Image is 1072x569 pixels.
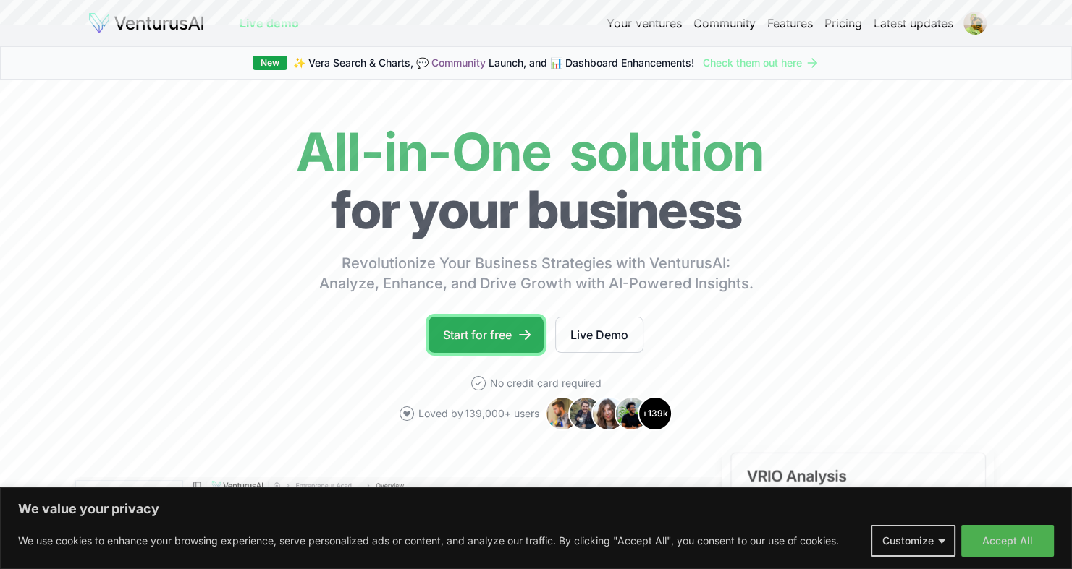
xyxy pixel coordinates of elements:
[253,56,287,70] div: New
[545,396,580,431] img: Avatar 1
[703,56,819,70] a: Check them out here
[431,56,486,69] a: Community
[615,396,649,431] img: Avatar 4
[871,525,955,557] button: Customize
[568,396,603,431] img: Avatar 2
[18,532,839,549] p: We use cookies to enhance your browsing experience, serve personalized ads or content, and analyz...
[555,317,643,353] a: Live Demo
[293,56,694,70] span: ✨ Vera Search & Charts, 💬 Launch, and 📊 Dashboard Enhancements!
[18,500,1054,518] p: We value your privacy
[961,525,1054,557] button: Accept All
[591,396,626,431] img: Avatar 3
[429,317,544,353] a: Start for free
